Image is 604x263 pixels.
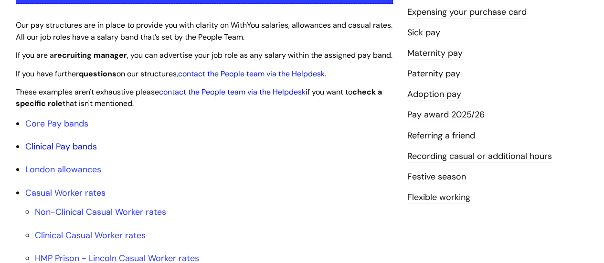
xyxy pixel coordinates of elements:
a: Casual Worker rates [25,187,106,199]
strong: questions [79,69,117,79]
a: London allowances [25,164,101,175]
strong: recruiting manager [54,50,127,60]
a: Flexible working [407,191,470,204]
a: contact the People team via the Helpdesk [159,87,306,97]
a: Paternity pay [407,68,460,80]
a: Festive season [407,171,466,183]
a: Maternity pay [407,47,463,60]
a: Clinical Casual Worker rates [35,230,146,241]
a: Non-Clinical Casual Worker rates [35,206,166,218]
a: Expensing your purchase card [407,6,527,19]
span: If you have further on our structures, . [16,69,326,79]
span: If you are a , you can advertise your job role as any salary within the assigned pay band. [16,50,392,60]
a: Sick pay [407,27,440,39]
span: These examples aren't exhaustive please if you want to that isn't mentioned. [16,87,382,109]
a: Clinical Pay bands [25,141,97,152]
a: Adoption pay [407,88,461,101]
a: Referring a friend [407,130,475,142]
a: contact the People team via the Helpdesk [178,69,325,79]
a: Recording casual or additional hours [407,150,552,163]
a: Core Pay bands [25,118,88,129]
a: Pay award 2025/26 [407,109,485,121]
span: Our pay structures are in place to provide you with clarity on WithYou salaries, allowances and c... [16,20,392,42]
